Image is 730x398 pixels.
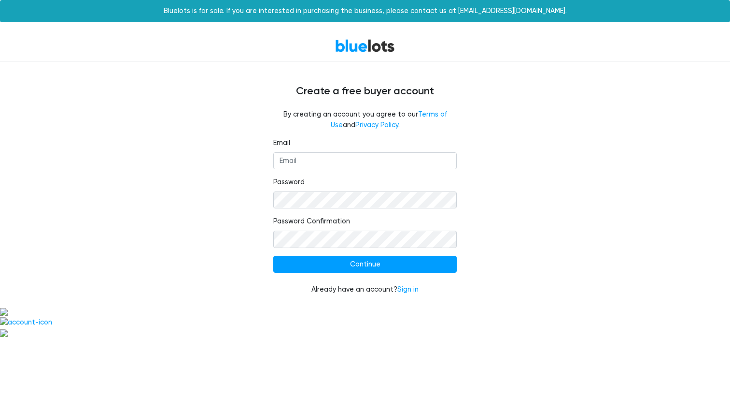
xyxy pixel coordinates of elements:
[273,138,290,148] label: Email
[273,216,350,227] label: Password Confirmation
[273,152,457,170] input: Email
[335,39,395,53] a: BlueLots
[397,285,419,294] a: Sign in
[273,256,457,273] input: Continue
[273,177,305,188] label: Password
[355,121,398,129] a: Privacy Policy
[273,284,457,295] div: Already have an account?
[273,109,457,130] fieldset: By creating an account you agree to our and .
[75,85,655,98] h4: Create a free buyer account
[331,110,447,129] a: Terms of Use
